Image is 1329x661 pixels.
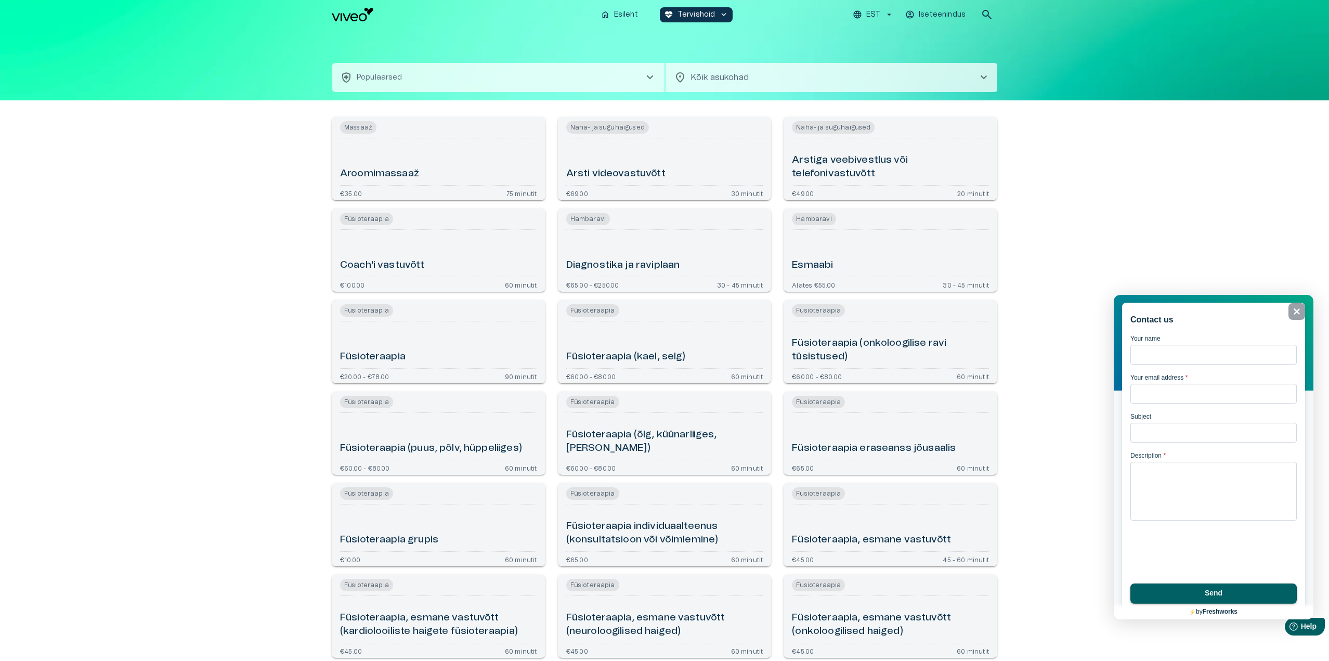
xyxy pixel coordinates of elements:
[505,281,537,288] p: 60 minutit
[340,71,353,84] span: health_and_safety
[558,117,772,200] a: Open service booking details
[792,281,835,288] p: Alates €55.00
[340,304,393,317] span: Füsioteraapia
[558,483,772,566] a: Open service booking details
[957,647,989,654] p: 60 minutit
[332,63,664,92] button: health_and_safetyPopulaarsedchevron_right
[792,304,845,317] span: Füsioteraapia
[677,9,715,20] p: Tervishoid
[866,9,880,20] p: EST
[957,190,989,196] p: 20 minutit
[566,350,686,364] h6: Füsioteraapia (kael, selg)
[784,575,997,658] a: Open service booking details
[89,313,124,320] b: Freshworks
[731,190,763,196] p: 30 minutit
[340,373,389,379] p: €20.00 - €78.00
[957,373,989,379] p: 60 minutit
[566,304,619,317] span: Füsioteraapia
[674,71,686,84] span: location_on
[340,281,364,288] p: €100.00
[566,611,763,639] h6: Füsioteraapia, esmane vastuvõtt (neuroloogilised haiged)
[558,575,772,658] a: Open service booking details
[957,464,989,471] p: 60 minutit
[596,7,643,22] button: homeEsileht
[506,190,537,196] p: 75 minutit
[644,71,656,84] span: chevron_right
[505,647,537,654] p: 60 minutit
[340,579,393,591] span: Füsioteraapia
[340,611,537,639] h6: Füsioteraapia, esmane vastuvõtt (kardiolooiliste haigete füsioteraapia)
[340,190,362,196] p: €35.00
[566,647,588,654] p: €45.00
[792,533,951,547] h6: Füsioteraapia, esmane vastuvõtt
[792,611,989,639] h6: Füsioteraapia, esmane vastuvõtt (onkoloogilised haiged)
[566,281,619,288] p: €65.00 - €250.00
[731,647,763,654] p: 60 minutit
[784,300,997,383] a: Open service booking details
[558,300,772,383] a: Open service booking details
[566,167,666,181] h6: Arsti videovastuvõtt
[792,213,836,225] span: Hambaravi
[332,8,592,21] a: Navigate to homepage
[505,373,537,379] p: 90 minutit
[792,647,814,654] p: €45.00
[784,209,997,292] a: Open service booking details
[566,213,610,225] span: Hambaravi
[505,556,537,562] p: 60 minutit
[340,556,360,562] p: €10.00
[792,336,989,364] h6: Füsioteraapia (onkoloogilise ravi tüsistused)
[792,396,845,408] span: Füsioteraapia
[505,464,537,471] p: 60 minutit
[664,10,673,19] span: ecg_heart
[792,121,875,134] span: Naha- ja suguhaigused
[919,9,966,20] p: Iseteenindus
[558,209,772,292] a: Open service booking details
[719,10,728,19] span: keyboard_arrow_down
[851,7,895,22] button: EST
[558,392,772,475] a: Open service booking details
[1114,295,1313,619] iframe: Help widget
[981,8,993,21] span: search
[792,258,833,273] h6: Esmaabi
[76,313,124,320] a: byFreshworks
[332,483,545,566] a: Open service booking details
[340,167,419,181] h6: Aroomimassaaž
[717,281,763,288] p: 30 - 45 minutit
[566,190,588,196] p: €69.00
[690,71,961,84] p: Kõik asukohad
[340,487,393,500] span: Füsioteraapia
[792,373,842,379] p: €60.00 - €80.00
[792,153,989,181] h6: Arstiga veebivestlus või telefonivastuvõtt
[566,520,763,547] h6: Füsioteraapia individuaalteenus (konsultatsioon või võimlemine)
[566,258,680,273] h6: Diagnostika ja raviplaan
[340,121,376,134] span: Massaaž
[340,350,406,364] h6: Füsioteraapia
[332,392,545,475] a: Open service booking details
[904,7,968,22] button: Iseteenindus
[340,213,393,225] span: Füsioteraapia
[566,579,619,591] span: Füsioteraapia
[976,4,997,25] button: open search modal
[792,579,845,591] span: Füsioteraapia
[340,442,522,456] h6: Füsioteraapia (puus, põlv, hüppeliiges)
[21,239,179,279] iframe: reCAPTCHA
[731,556,763,562] p: 60 minutit
[784,117,997,200] a: Open service booking details
[332,8,373,21] img: Viveo logo
[566,121,649,134] span: Naha- ja suguhaigused
[943,281,989,288] p: 30 - 45 minutit
[332,117,545,200] a: Open service booking details
[1248,614,1329,643] iframe: Help widget launcher
[340,647,362,654] p: €45.00
[601,10,610,19] span: home
[566,373,616,379] p: €60.00 - €80.00
[792,487,845,500] span: Füsioteraapia
[660,7,733,22] button: ecg_heartTervishoidkeyboard_arrow_down
[332,575,545,658] a: Open service booking details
